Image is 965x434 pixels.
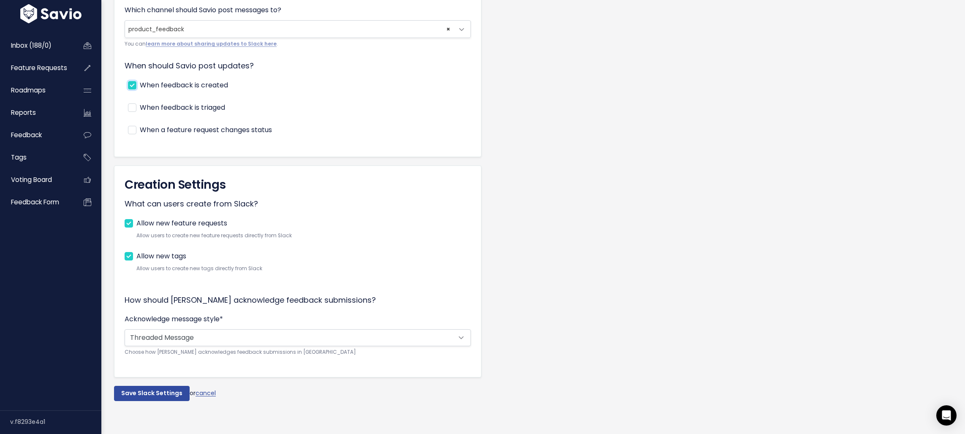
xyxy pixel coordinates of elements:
[125,197,471,211] p: What can users create from Slack?
[2,148,70,167] a: Tags
[2,103,70,122] a: Reports
[196,389,216,397] a: cancel
[18,4,84,23] img: logo-white.9d6f32f41409.svg
[125,293,471,307] p: How should [PERSON_NAME] acknowledge feedback submissions?
[140,79,228,92] label: When feedback is created
[11,153,27,162] span: Tags
[2,193,70,212] a: Feedback form
[125,59,471,73] p: When should Savio post updates?
[11,41,52,50] span: Inbox (188/0)
[11,175,52,184] span: Voting Board
[936,405,957,426] div: Open Intercom Messenger
[146,41,277,47] a: learn more about sharing updates to Slack here
[11,63,67,72] span: Feature Requests
[2,170,70,190] a: Voting Board
[2,36,70,55] a: Inbox (188/0)
[136,231,471,240] small: Allow users to create new feature requests directly from Slack
[10,411,101,433] div: v.f8293e4a1
[11,130,42,139] span: Feedback
[140,102,225,114] label: When feedback is triaged
[125,20,471,38] span: product_feedback
[136,217,227,230] label: Allow new feature requests
[136,264,471,273] small: Allow users to create new tags directly from Slack
[11,86,46,95] span: Roadmaps
[125,176,471,194] h3: Creation Settings
[125,21,454,38] span: product_feedback
[2,58,70,78] a: Feature Requests
[2,81,70,100] a: Roadmaps
[11,108,36,117] span: Reports
[11,198,59,206] span: Feedback form
[140,124,272,136] label: When a feature request changes status
[446,21,450,38] span: ×
[125,40,471,49] small: You can .
[2,125,70,145] a: Feedback
[125,314,223,324] label: Acknowledge message style
[125,348,471,357] small: Choose how [PERSON_NAME] acknowledges feedback submissions in [GEOGRAPHIC_DATA]
[114,386,481,401] div: or
[125,5,281,15] label: Which channel should Savio post messages to?
[114,386,190,401] input: Save Slack Settings
[136,250,186,263] label: Allow new tags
